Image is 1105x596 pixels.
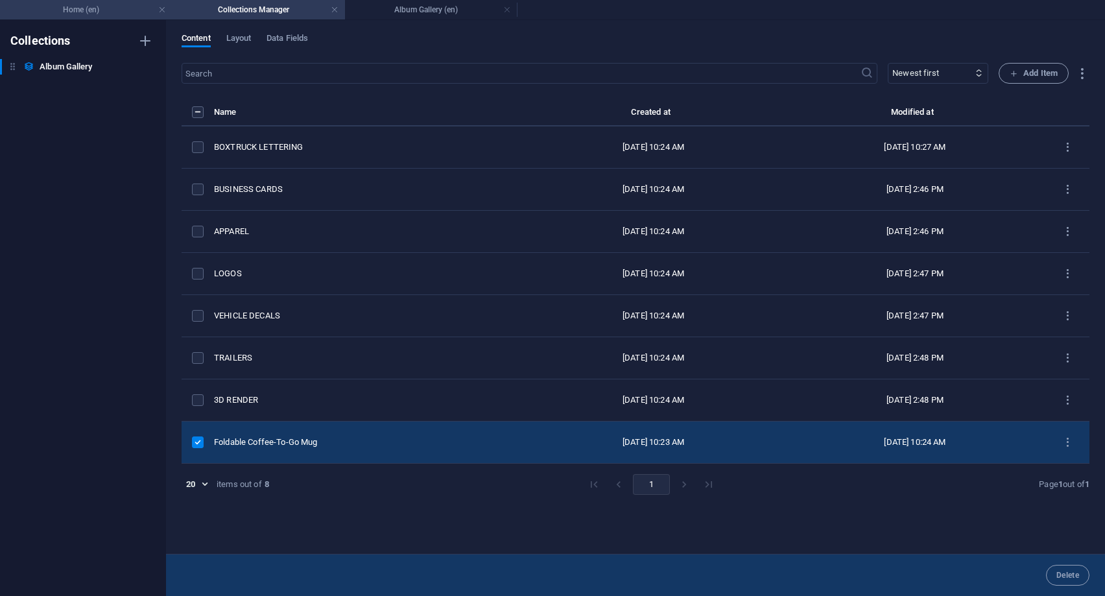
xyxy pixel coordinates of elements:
div: Page out of [1039,479,1089,490]
span: Content [182,30,211,49]
strong: 1 [1058,479,1063,489]
div: [DATE] 2:47 PM [794,268,1035,280]
div: Foldable Coffee-To-Go Mug [214,436,512,448]
div: LOGOS [214,268,512,280]
h6: Album Gallery [40,59,92,75]
th: Modified at [784,104,1045,126]
strong: 8 [265,479,269,490]
div: BOXTRUCK LETTERING [214,141,512,153]
button: page 1 [633,474,670,495]
h4: Album Gallery (en) [345,3,517,17]
div: [DATE] 2:48 PM [794,352,1035,364]
input: Search [182,63,861,84]
button: Add Item [999,63,1069,84]
div: [DATE] 10:24 AM [533,141,774,153]
span: Add Item [1010,66,1058,81]
div: [DATE] 2:47 PM [794,310,1035,322]
div: APPAREL [214,226,512,237]
span: Layout [226,30,252,49]
th: Created at [523,104,784,126]
div: [DATE] 10:24 AM [794,436,1035,448]
div: [DATE] 10:23 AM [533,436,774,448]
h6: Collections [10,33,71,49]
div: [DATE] 10:24 AM [533,184,774,195]
div: [DATE] 10:24 AM [533,394,774,406]
th: Name [214,104,523,126]
div: 20 [182,479,211,490]
span: Delete [1056,571,1079,579]
div: 3D RENDER [214,394,512,406]
div: [DATE] 10:27 AM [794,141,1035,153]
button: delete [1046,565,1089,586]
div: [DATE] 10:24 AM [533,352,774,364]
h4: Collections Manager [172,3,345,17]
div: [DATE] 2:46 PM [794,184,1035,195]
div: [DATE] 2:46 PM [794,226,1035,237]
div: TRAILERS [214,352,512,364]
strong: 1 [1085,479,1089,489]
div: BUSINESS CARDS [214,184,512,195]
div: [DATE] 10:24 AM [533,268,774,280]
i: Create new collection [137,33,153,49]
div: [DATE] 10:24 AM [533,226,774,237]
div: VEHICLE DECALS [214,310,512,322]
span: Data Fields [267,30,308,49]
table: items list [182,104,1089,464]
div: [DATE] 2:48 PM [794,394,1035,406]
div: [DATE] 10:24 AM [533,310,774,322]
nav: pagination navigation [582,474,721,495]
div: items out of [217,479,262,490]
